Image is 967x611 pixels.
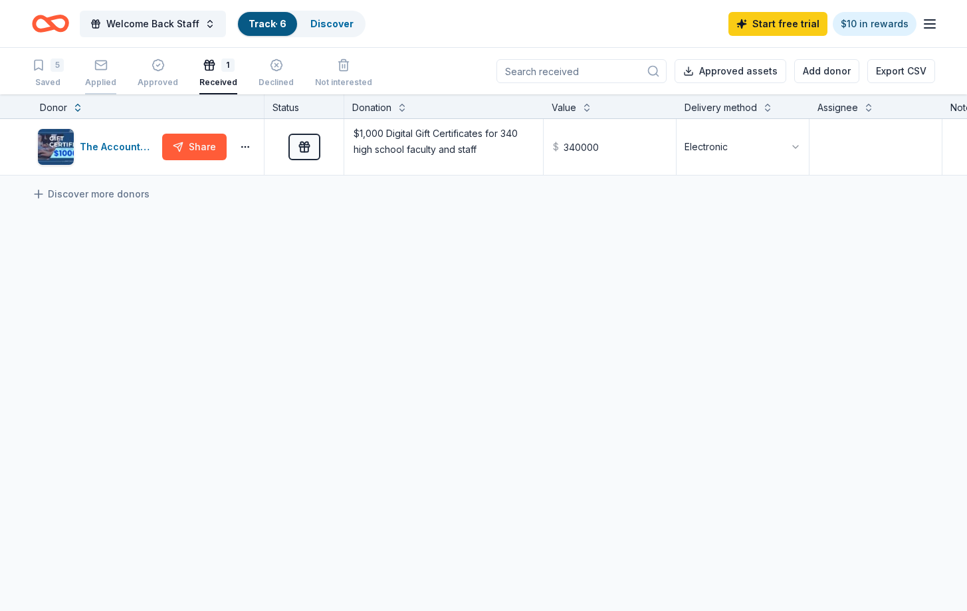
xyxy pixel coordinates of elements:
a: $10 in rewards [833,12,916,36]
div: Status [265,94,344,118]
a: Discover [310,18,354,29]
img: Image for The Accounting Doctor [38,129,74,165]
input: Search received [496,59,667,83]
button: Export CSV [867,59,935,83]
button: Track· 6Discover [237,11,366,37]
div: Donation [352,100,391,116]
div: The Accounting Doctor [80,139,157,155]
textarea: $1,000 Digital Gift Certificates for 340 high school faculty and staff [346,120,542,174]
div: 5 [51,59,64,72]
button: Welcome Back Staff [80,11,226,37]
button: Declined [259,53,294,94]
button: Approved [138,53,178,94]
a: Start free trial [728,12,827,36]
div: Saved [32,77,64,88]
button: 1Received [199,53,237,94]
div: Declined [259,77,294,88]
button: Applied [85,53,116,94]
div: Value [552,100,576,116]
a: Home [32,8,69,39]
button: 5Saved [32,53,64,94]
button: Not interested [315,53,372,94]
div: Donor [40,100,67,116]
a: Discover more donors [32,186,150,202]
a: Track· 6 [249,18,286,29]
div: Delivery method [685,100,757,116]
div: Assignee [817,100,858,116]
button: Share [162,134,227,160]
button: Add donor [794,59,859,83]
div: Received [199,77,237,88]
div: Not interested [315,77,372,88]
div: Applied [85,77,116,88]
div: Approved [138,77,178,88]
span: Welcome Back Staff [106,16,199,32]
button: Approved assets [675,59,786,83]
div: 1 [221,59,235,72]
button: Image for The Accounting DoctorThe Accounting Doctor [37,128,157,166]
